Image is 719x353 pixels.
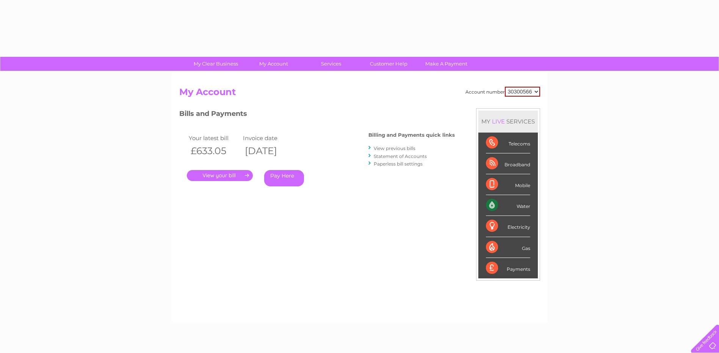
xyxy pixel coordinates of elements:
[486,258,530,278] div: Payments
[374,161,423,167] a: Paperless bill settings
[486,216,530,237] div: Electricity
[187,143,241,159] th: £633.05
[374,153,427,159] a: Statement of Accounts
[242,57,305,71] a: My Account
[264,170,304,186] a: Pay Here
[374,145,415,151] a: View previous bills
[368,132,455,138] h4: Billing and Payments quick links
[241,133,296,143] td: Invoice date
[478,111,538,132] div: MY SERVICES
[179,87,540,101] h2: My Account
[185,57,247,71] a: My Clear Business
[486,133,530,153] div: Telecoms
[179,108,455,122] h3: Bills and Payments
[486,153,530,174] div: Broadband
[357,57,420,71] a: Customer Help
[241,143,296,159] th: [DATE]
[465,87,540,97] div: Account number
[300,57,362,71] a: Services
[486,174,530,195] div: Mobile
[490,118,506,125] div: LIVE
[415,57,478,71] a: Make A Payment
[187,170,253,181] a: .
[486,195,530,216] div: Water
[486,237,530,258] div: Gas
[187,133,241,143] td: Your latest bill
